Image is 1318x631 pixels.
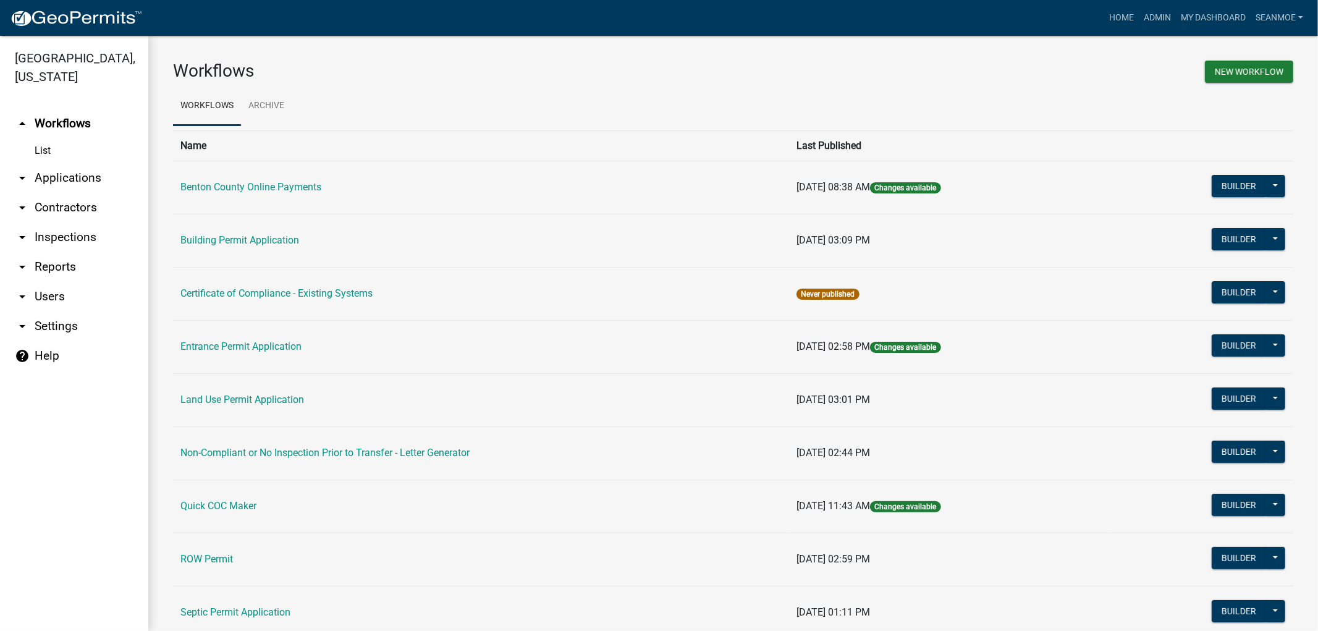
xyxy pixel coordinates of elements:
[1205,61,1293,83] button: New Workflow
[1212,334,1266,357] button: Builder
[1212,547,1266,569] button: Builder
[180,181,321,193] a: Benton County Online Payments
[15,289,30,304] i: arrow_drop_down
[796,181,870,193] span: [DATE] 08:38 AM
[1251,6,1308,30] a: SeanMoe
[796,341,870,352] span: [DATE] 02:58 PM
[180,553,233,565] a: ROW Permit
[180,606,290,618] a: Septic Permit Application
[241,87,292,126] a: Archive
[15,116,30,131] i: arrow_drop_up
[870,182,940,193] span: Changes available
[1104,6,1139,30] a: Home
[796,289,859,300] span: Never published
[15,349,30,363] i: help
[1212,387,1266,410] button: Builder
[1212,494,1266,516] button: Builder
[1212,228,1266,250] button: Builder
[1212,281,1266,303] button: Builder
[1212,600,1266,622] button: Builder
[15,260,30,274] i: arrow_drop_down
[796,606,870,618] span: [DATE] 01:11 PM
[870,342,940,353] span: Changes available
[870,501,940,512] span: Changes available
[1176,6,1251,30] a: My Dashboard
[180,500,256,512] a: Quick COC Maker
[796,500,870,512] span: [DATE] 11:43 AM
[796,553,870,565] span: [DATE] 02:59 PM
[796,394,870,405] span: [DATE] 03:01 PM
[15,200,30,215] i: arrow_drop_down
[1212,175,1266,197] button: Builder
[15,319,30,334] i: arrow_drop_down
[1139,6,1176,30] a: Admin
[173,87,241,126] a: Workflows
[180,287,373,299] a: Certificate of Compliance - Existing Systems
[180,447,470,459] a: Non-Compliant or No Inspection Prior to Transfer - Letter Generator
[180,234,299,246] a: Building Permit Application
[15,171,30,185] i: arrow_drop_down
[796,234,870,246] span: [DATE] 03:09 PM
[173,61,724,82] h3: Workflows
[789,130,1112,161] th: Last Published
[796,447,870,459] span: [DATE] 02:44 PM
[15,230,30,245] i: arrow_drop_down
[180,394,304,405] a: Land Use Permit Application
[180,341,302,352] a: Entrance Permit Application
[173,130,789,161] th: Name
[1212,441,1266,463] button: Builder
